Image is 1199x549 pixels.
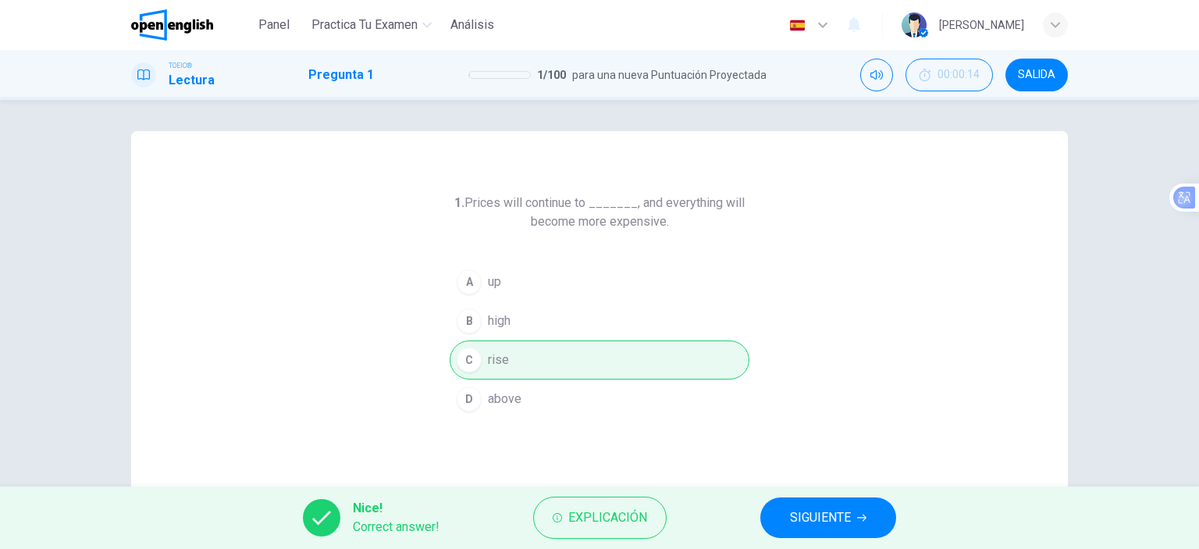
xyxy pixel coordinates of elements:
span: SIGUIENTE [790,507,851,529]
span: para una nueva Puntuación Proyectada [572,66,767,84]
button: Explicación [533,497,667,539]
span: Nice! [353,499,439,518]
button: SALIDA [1005,59,1068,91]
button: Análisis [444,11,500,39]
strong: 1. [454,195,464,210]
button: Panel [249,11,299,39]
h1: Pregunta 1 [308,66,374,84]
span: Practica tu examen [311,16,418,34]
div: [PERSON_NAME] [939,16,1024,34]
span: Panel [258,16,290,34]
span: 1 / 100 [537,66,566,84]
span: Análisis [450,16,494,34]
span: TOEIC® [169,60,192,71]
img: es [788,20,807,31]
span: SALIDA [1018,69,1055,81]
h6: Prices will continue to _______, and everything will become more expensive. [450,194,749,231]
img: Profile picture [902,12,927,37]
img: OpenEnglish logo [131,9,213,41]
button: SIGUIENTE [760,497,896,538]
a: OpenEnglish logo [131,9,249,41]
h1: Lectura [169,71,215,90]
span: 00:00:14 [937,69,980,81]
div: Silenciar [860,59,893,91]
button: Practica tu examen [305,11,438,39]
div: Ocultar [905,59,993,91]
span: Correct answer! [353,518,439,537]
span: Explicación [568,507,647,529]
button: 00:00:14 [905,59,993,91]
